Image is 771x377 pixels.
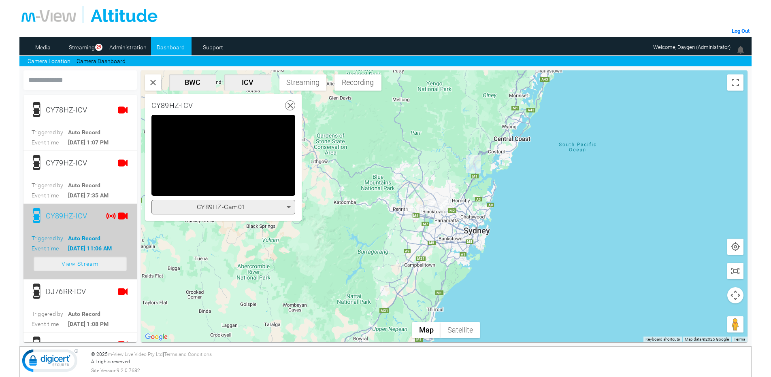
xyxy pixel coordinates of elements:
[151,41,190,53] a: Dashboard
[32,128,129,136] div: Auto Record
[731,266,740,276] img: svg+xml,%3Csvg%20xmlns%3D%22http%3A%2F%2Fwww.w3.org%2F2000%2Fsvg%22%20height%3D%2224%22%20viewBox...
[440,198,448,214] div: CY89HZ-ICV
[68,129,101,136] b: Auto Record
[727,316,743,333] button: Drag Pegman onto the map to open Street View
[68,139,109,146] b: [DATE] 1:07 PM
[338,78,378,87] span: Recording
[466,155,481,173] div: EJL63L-ICV
[32,138,68,146] span: Event time
[34,256,127,271] button: View Stream
[46,337,90,353] div: EJL63L-ICV
[727,287,743,303] button: Map camera controls
[46,208,90,224] div: CY89HZ-ICV
[194,41,233,53] a: Support
[95,44,102,51] span: 29
[109,41,148,53] a: Administration
[46,155,90,171] div: CY79HZ-ICV
[228,78,268,87] span: ICV
[108,352,163,357] a: m-View Live Video Pty Ltd
[164,352,212,357] a: Terms and Conditions
[66,41,98,53] a: Streaming
[46,284,90,300] div: DJ76RR-ICV
[68,245,112,252] b: [DATE] 11:06 AM
[68,311,101,317] b: Auto Record
[197,203,246,211] span: CY89HZ-Cam01
[145,74,161,91] button: Search
[143,332,170,342] a: Open this area in Google Maps (opens a new window)
[68,182,101,188] b: Auto Record
[424,201,440,211] div: DJ76RR-ICV
[732,28,750,34] a: Log Out
[143,332,170,342] img: Google
[46,102,90,118] div: CY78HZ-ICV
[91,367,750,374] div: Site Version
[32,320,68,328] span: Event time
[32,181,68,189] span: Triggered by
[727,74,743,91] button: Toggle fullscreen view
[279,74,326,91] button: Streaming
[334,74,381,91] button: Recording
[62,256,99,271] span: View Stream
[727,263,743,279] button: Show all cameras
[23,41,63,53] a: Media
[645,337,680,342] button: Keyboard shortcuts
[77,57,126,66] a: Camera Dashboard
[734,337,745,341] a: Terms (opens in new tab)
[68,235,101,241] b: Auto Record
[22,349,79,376] img: DigiCert Secured Site Seal
[68,321,109,327] b: [DATE] 1:08 PM
[283,78,323,87] span: Streaming
[169,74,216,91] button: BWC
[32,244,68,252] span: Event time
[727,239,743,255] button: Show user location
[32,128,68,136] span: Triggered by
[28,57,70,66] a: Camera Location
[32,191,68,199] span: Event time
[224,74,271,91] button: ICV
[32,234,129,242] div: Auto Record
[91,351,750,374] div: © 2025 | All rights reserved
[405,203,413,219] div: CY79HZ-ICV
[148,78,158,87] img: svg+xml,%3Csvg%20xmlns%3D%22http%3A%2F%2Fwww.w3.org%2F2000%2Fsvg%22%20height%3D%2224%22%20viewBox...
[32,181,129,189] div: Auto Record
[117,367,140,374] span: 9.2.0.7682
[173,78,213,87] span: BWC
[32,310,68,318] span: Triggered by
[685,337,729,341] span: Map data ©2025 Google
[151,115,295,196] div: Video Player
[412,322,441,338] button: Show street map
[68,192,109,199] b: [DATE] 7:35 AM
[736,45,745,55] img: bell24.png
[441,322,480,338] button: Show satellite imagery
[653,44,731,50] span: Welcome, Daygen (Administrator)
[32,310,129,318] div: Auto Record
[32,234,68,242] span: Triggered by
[151,100,193,111] div: CY89HZ-ICV
[731,242,740,252] img: svg+xml,%3Csvg%20xmlns%3D%22http%3A%2F%2Fwww.w3.org%2F2000%2Fsvg%22%20height%3D%2224%22%20viewBox...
